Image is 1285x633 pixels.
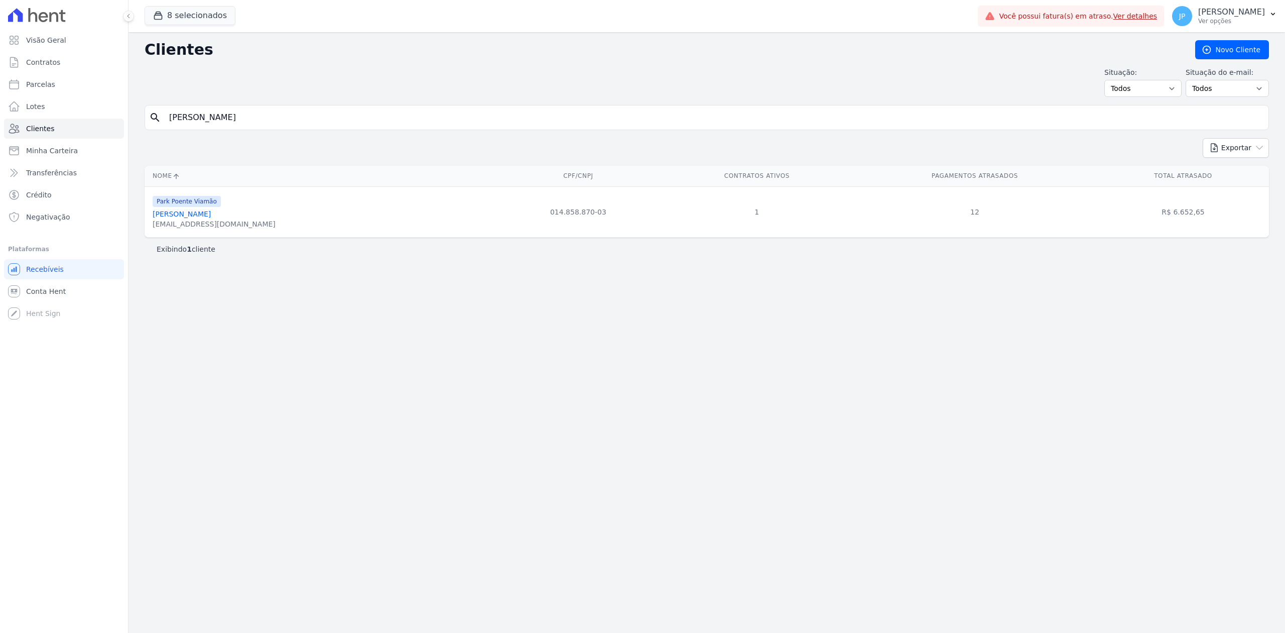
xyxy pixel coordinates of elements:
[26,264,64,274] span: Recebíveis
[1113,12,1158,20] a: Ver detalhes
[4,141,124,161] a: Minha Carteira
[163,108,1264,128] input: Buscar por nome, CPF ou e-mail
[1198,7,1265,17] p: [PERSON_NAME]
[495,186,662,237] td: 014.858.870-03
[1164,2,1285,30] button: JP [PERSON_NAME] Ver opções
[4,207,124,227] a: Negativação
[4,281,124,301] a: Conta Hent
[8,243,120,255] div: Plataformas
[145,6,235,25] button: 8 selecionados
[4,185,124,205] a: Crédito
[26,35,66,45] span: Visão Geral
[26,57,60,67] span: Contratos
[145,41,1179,59] h2: Clientes
[852,186,1097,237] td: 12
[26,124,54,134] span: Clientes
[852,166,1097,186] th: Pagamentos Atrasados
[26,79,55,89] span: Parcelas
[662,186,852,237] td: 1
[1198,17,1265,25] p: Ver opções
[1186,67,1269,78] label: Situação do e-mail:
[999,11,1157,22] span: Você possui fatura(s) em atraso.
[153,210,211,218] a: [PERSON_NAME]
[26,190,52,200] span: Crédito
[145,166,495,186] th: Nome
[153,196,221,207] span: Park Poente Viamão
[26,286,66,296] span: Conta Hent
[187,245,192,253] b: 1
[157,244,215,254] p: Exibindo cliente
[4,74,124,94] a: Parcelas
[4,30,124,50] a: Visão Geral
[662,166,852,186] th: Contratos Ativos
[153,219,276,229] div: [EMAIL_ADDRESS][DOMAIN_NAME]
[26,101,45,112] span: Lotes
[26,212,70,222] span: Negativação
[495,166,662,186] th: CPF/CNPJ
[4,96,124,117] a: Lotes
[1195,40,1269,59] a: Novo Cliente
[1097,186,1269,237] td: R$ 6.652,65
[1179,13,1186,20] span: JP
[1104,67,1182,78] label: Situação:
[26,146,78,156] span: Minha Carteira
[4,119,124,139] a: Clientes
[4,259,124,279] a: Recebíveis
[1097,166,1269,186] th: Total Atrasado
[4,52,124,72] a: Contratos
[4,163,124,183] a: Transferências
[26,168,77,178] span: Transferências
[149,112,161,124] i: search
[1203,138,1269,158] button: Exportar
